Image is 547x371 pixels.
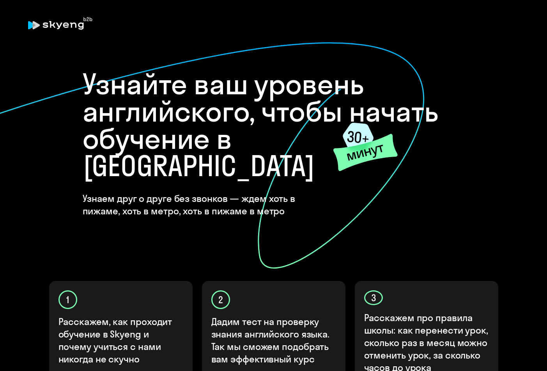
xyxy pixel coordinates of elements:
[211,315,337,365] p: Дадим тест на проверку знания английского языка. Так мы сможем подобрать вам эффективный курс
[58,315,184,365] p: Расскажем, как проходит обучение в Skyeng и почему учиться с нами никогда не скучно
[211,290,230,309] div: 2
[83,192,334,217] h4: Узнаем друг о друге без звонков — ждем хоть в пижаме, хоть в метро, хоть в пижаме в метро
[83,71,465,180] h1: Узнайте ваш уровень английского, чтобы начать обучение в [GEOGRAPHIC_DATA]
[364,290,383,305] div: 3
[58,290,77,309] div: 1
